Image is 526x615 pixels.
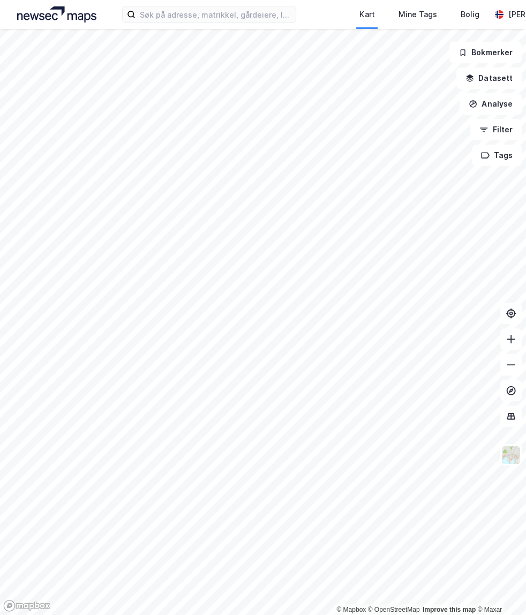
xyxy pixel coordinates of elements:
input: Søk på adresse, matrikkel, gårdeiere, leietakere eller personer [136,6,296,22]
button: Filter [470,119,522,140]
img: Z [501,445,521,465]
button: Bokmerker [449,42,522,63]
img: logo.a4113a55bc3d86da70a041830d287a7e.svg [17,6,96,22]
button: Tags [472,145,522,166]
div: Kart [359,8,374,21]
div: Mine Tags [398,8,437,21]
a: OpenStreetMap [368,606,420,613]
a: Improve this map [423,606,476,613]
button: Analyse [460,93,522,115]
div: Bolig [460,8,479,21]
iframe: Chat Widget [472,564,526,615]
a: Mapbox homepage [3,599,50,612]
button: Datasett [456,67,522,89]
a: Mapbox [336,606,366,613]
